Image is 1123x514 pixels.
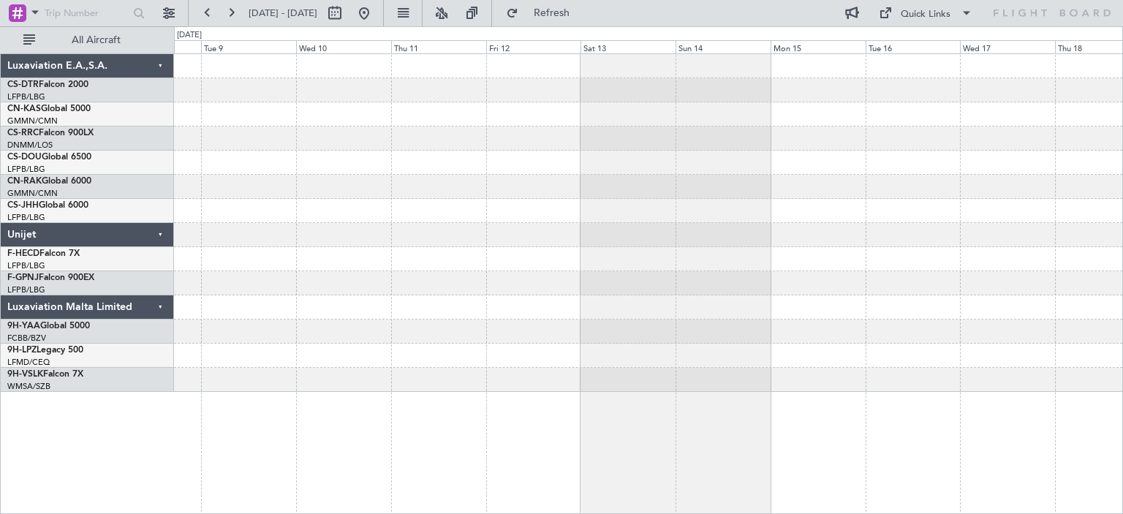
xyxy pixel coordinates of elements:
[960,40,1055,53] div: Wed 17
[296,40,391,53] div: Wed 10
[771,40,866,53] div: Mon 15
[486,40,581,53] div: Fri 12
[7,260,45,271] a: LFPB/LBG
[901,7,950,22] div: Quick Links
[201,40,296,53] div: Tue 9
[7,273,94,282] a: F-GPNJFalcon 900EX
[7,188,58,199] a: GMMN/CMN
[7,116,58,126] a: GMMN/CMN
[7,153,42,162] span: CS-DOU
[7,80,39,89] span: CS-DTR
[7,91,45,102] a: LFPB/LBG
[7,80,88,89] a: CS-DTRFalcon 2000
[391,40,486,53] div: Thu 11
[7,357,50,368] a: LFMD/CEQ
[521,8,583,18] span: Refresh
[7,212,45,223] a: LFPB/LBG
[7,333,46,344] a: FCBB/BZV
[866,40,961,53] div: Tue 16
[7,177,42,186] span: CN-RAK
[7,249,80,258] a: F-HECDFalcon 7X
[38,35,154,45] span: All Aircraft
[499,1,587,25] button: Refresh
[7,249,39,258] span: F-HECD
[7,105,91,113] a: CN-KASGlobal 5000
[581,40,676,53] div: Sat 13
[7,140,53,151] a: DNMM/LOS
[7,322,40,330] span: 9H-YAA
[7,201,88,210] a: CS-JHHGlobal 6000
[7,153,91,162] a: CS-DOUGlobal 6500
[7,370,43,379] span: 9H-VSLK
[7,129,94,137] a: CS-RRCFalcon 900LX
[7,164,45,175] a: LFPB/LBG
[871,1,980,25] button: Quick Links
[7,105,41,113] span: CN-KAS
[7,322,90,330] a: 9H-YAAGlobal 5000
[177,29,202,42] div: [DATE]
[7,284,45,295] a: LFPB/LBG
[16,29,159,52] button: All Aircraft
[7,370,83,379] a: 9H-VSLKFalcon 7X
[7,273,39,282] span: F-GPNJ
[7,177,91,186] a: CN-RAKGlobal 6000
[7,346,83,355] a: 9H-LPZLegacy 500
[7,201,39,210] span: CS-JHH
[7,129,39,137] span: CS-RRC
[45,2,129,24] input: Trip Number
[7,381,50,392] a: WMSA/SZB
[676,40,771,53] div: Sun 14
[7,346,37,355] span: 9H-LPZ
[249,7,317,20] span: [DATE] - [DATE]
